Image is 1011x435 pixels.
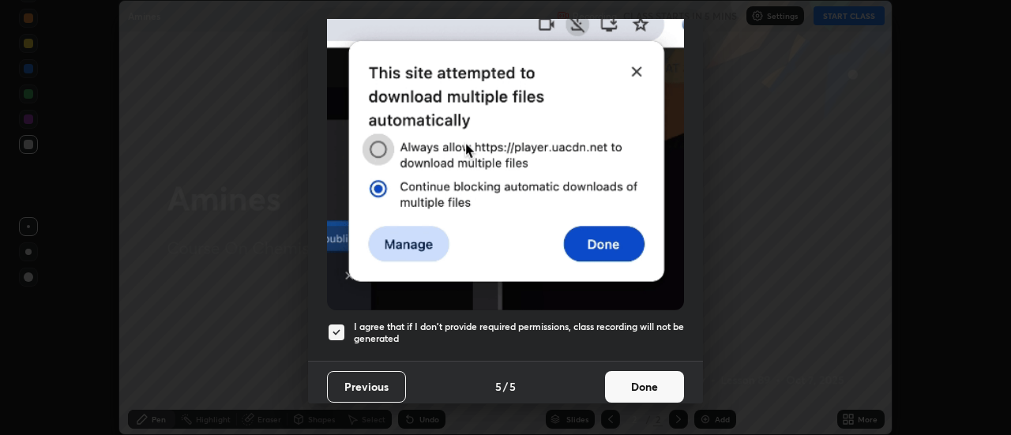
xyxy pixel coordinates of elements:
[605,371,684,403] button: Done
[354,321,684,345] h5: I agree that if I don't provide required permissions, class recording will not be generated
[509,378,516,395] h4: 5
[503,378,508,395] h4: /
[495,378,502,395] h4: 5
[327,371,406,403] button: Previous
